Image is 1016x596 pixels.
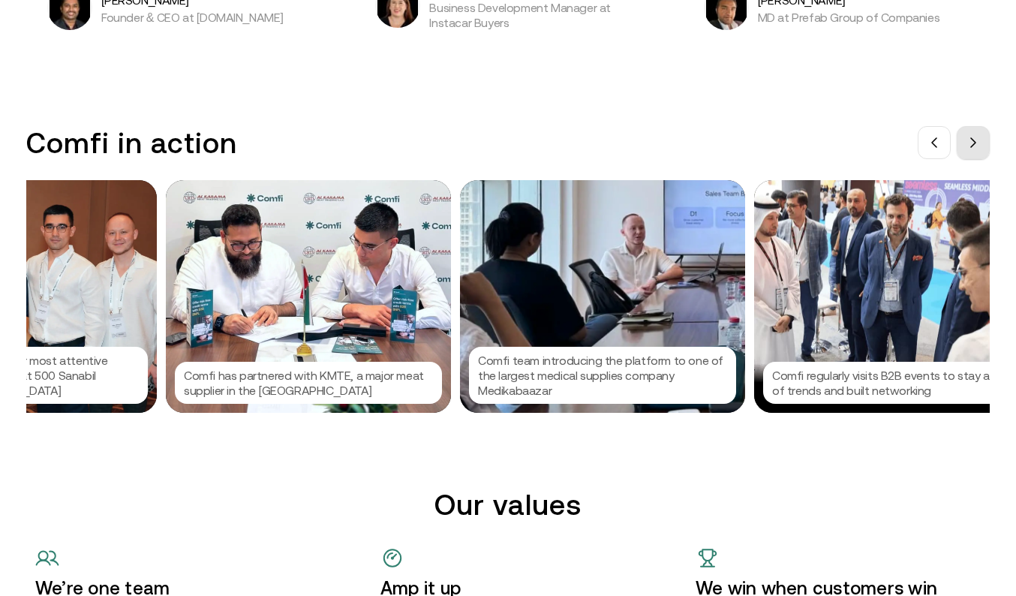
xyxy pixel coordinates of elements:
[26,126,237,160] h3: Comfi in action
[478,353,727,398] p: Comfi team introducing the platform to one of the largest medical supplies company Medikabaazar
[758,10,940,25] p: MD at Prefab Group of Companies
[184,368,433,398] p: Comfi has partnered with KMTE, a major meat supplier in the [GEOGRAPHIC_DATA]
[101,10,283,25] p: Founder & CEO at [DOMAIN_NAME]
[35,488,981,522] h2: Our values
